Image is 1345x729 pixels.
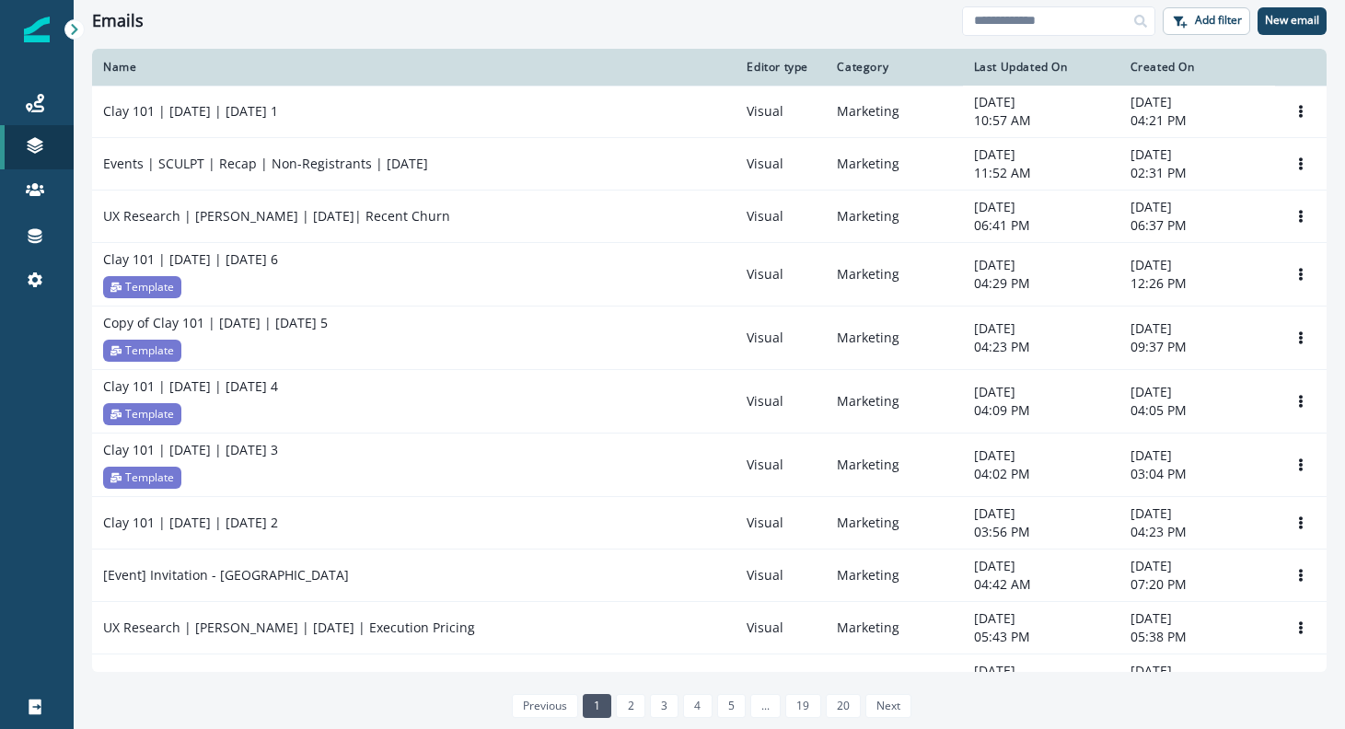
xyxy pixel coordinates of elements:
[974,198,1108,216] p: [DATE]
[1130,504,1264,523] p: [DATE]
[1286,260,1316,288] button: Options
[650,694,678,718] a: Page 3
[736,138,826,191] td: Visual
[616,694,644,718] a: Page 2
[507,694,912,718] ul: Pagination
[736,191,826,243] td: Visual
[1130,319,1264,338] p: [DATE]
[736,370,826,434] td: Visual
[24,17,50,42] img: Inflection
[125,341,174,360] p: Template
[974,256,1108,274] p: [DATE]
[1286,150,1316,178] button: Options
[1286,451,1316,479] button: Options
[1130,164,1264,182] p: 02:31 PM
[92,307,1327,370] a: Copy of Clay 101 | [DATE] | [DATE] 5TemplateVisualMarketing[DATE]04:23 PM[DATE]09:37 PMOptions
[974,338,1108,356] p: 04:23 PM
[974,557,1108,575] p: [DATE]
[974,504,1108,523] p: [DATE]
[103,155,428,173] p: Events | SCULPT | Recap | Non-Registrants | [DATE]
[736,307,826,370] td: Visual
[683,694,712,718] a: Page 4
[837,60,951,75] div: Category
[1286,666,1316,694] button: Options
[974,145,1108,164] p: [DATE]
[736,654,826,707] td: Visual
[103,314,328,332] p: Copy of Clay 101 | [DATE] | [DATE] 5
[974,523,1108,541] p: 03:56 PM
[736,434,826,497] td: Visual
[103,671,342,689] p: [[DATE]] Senegalese Growth Campaign
[1286,324,1316,352] button: Options
[1130,609,1264,628] p: [DATE]
[1163,7,1250,35] button: Add filter
[103,60,725,75] div: Name
[826,654,962,707] td: Marketing
[1130,523,1264,541] p: 04:23 PM
[1130,198,1264,216] p: [DATE]
[92,434,1327,497] a: Clay 101 | [DATE] | [DATE] 3TemplateVisualMarketing[DATE]04:02 PM[DATE]03:04 PMOptions
[1130,383,1264,401] p: [DATE]
[92,191,1327,243] a: UX Research | [PERSON_NAME] | [DATE]| Recent ChurnVisualMarketing[DATE]06:41 PM[DATE]06:37 PMOptions
[125,469,174,487] p: Template
[1130,338,1264,356] p: 09:37 PM
[1130,446,1264,465] p: [DATE]
[974,216,1108,235] p: 06:41 PM
[1286,614,1316,642] button: Options
[1130,256,1264,274] p: [DATE]
[92,550,1327,602] a: [Event] Invitation - [GEOGRAPHIC_DATA]VisualMarketing[DATE]04:42 AM[DATE]07:20 PMOptions
[1286,202,1316,230] button: Options
[1130,465,1264,483] p: 03:04 PM
[1286,98,1316,125] button: Options
[92,86,1327,138] a: Clay 101 | [DATE] | [DATE] 1VisualMarketing[DATE]10:57 AM[DATE]04:21 PMOptions
[826,497,962,550] td: Marketing
[125,278,174,296] p: Template
[974,401,1108,420] p: 04:09 PM
[736,243,826,307] td: Visual
[865,694,911,718] a: Next page
[1286,509,1316,537] button: Options
[785,694,820,718] a: Page 19
[826,370,962,434] td: Marketing
[974,446,1108,465] p: [DATE]
[1130,274,1264,293] p: 12:26 PM
[92,654,1327,707] a: [[DATE]] Senegalese Growth CampaignVisualMarketing[DATE]11:45 AM[DATE]02:02 PMOptions
[736,602,826,654] td: Visual
[736,550,826,602] td: Visual
[974,319,1108,338] p: [DATE]
[1265,14,1319,27] p: New email
[103,619,475,637] p: UX Research | [PERSON_NAME] | [DATE] | Execution Pricing
[103,441,278,459] p: Clay 101 | [DATE] | [DATE] 3
[750,694,781,718] a: Jump forward
[92,497,1327,550] a: Clay 101 | [DATE] | [DATE] 2VisualMarketing[DATE]03:56 PM[DATE]04:23 PMOptions
[974,628,1108,646] p: 05:43 PM
[1130,216,1264,235] p: 06:37 PM
[826,602,962,654] td: Marketing
[92,370,1327,434] a: Clay 101 | [DATE] | [DATE] 4TemplateVisualMarketing[DATE]04:09 PM[DATE]04:05 PMOptions
[826,307,962,370] td: Marketing
[1130,111,1264,130] p: 04:21 PM
[826,243,962,307] td: Marketing
[974,274,1108,293] p: 04:29 PM
[103,514,278,532] p: Clay 101 | [DATE] | [DATE] 2
[103,102,278,121] p: Clay 101 | [DATE] | [DATE] 1
[1258,7,1327,35] button: New email
[103,207,450,226] p: UX Research | [PERSON_NAME] | [DATE]| Recent Churn
[826,138,962,191] td: Marketing
[974,383,1108,401] p: [DATE]
[974,575,1108,594] p: 04:42 AM
[826,550,962,602] td: Marketing
[1130,145,1264,164] p: [DATE]
[125,405,174,423] p: Template
[747,60,815,75] div: Editor type
[1130,60,1264,75] div: Created On
[1286,561,1316,589] button: Options
[974,60,1108,75] div: Last Updated On
[826,434,962,497] td: Marketing
[974,111,1108,130] p: 10:57 AM
[974,609,1108,628] p: [DATE]
[826,191,962,243] td: Marketing
[1130,662,1264,680] p: [DATE]
[974,93,1108,111] p: [DATE]
[92,243,1327,307] a: Clay 101 | [DATE] | [DATE] 6TemplateVisualMarketing[DATE]04:29 PM[DATE]12:26 PMOptions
